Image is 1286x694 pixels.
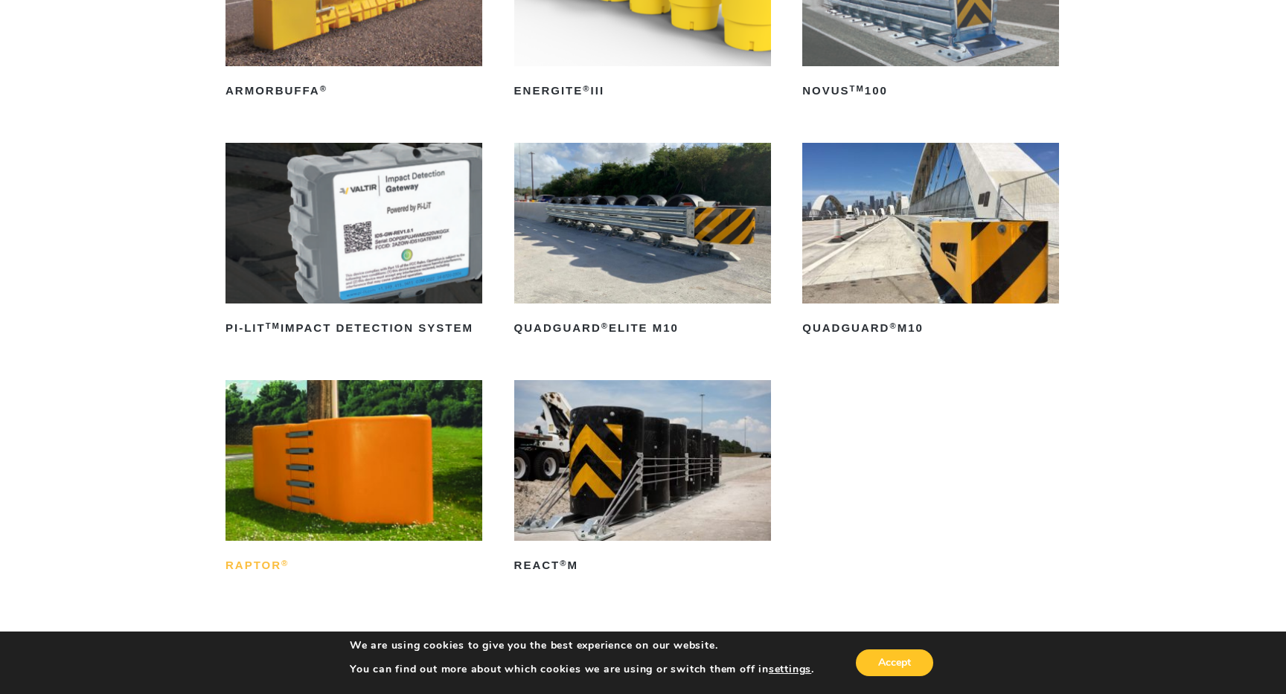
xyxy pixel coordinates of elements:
sup: ® [281,559,289,568]
sup: ® [320,84,327,93]
h2: PI-LIT Impact Detection System [225,317,482,341]
sup: TM [850,84,865,93]
h2: ArmorBuffa [225,80,482,103]
a: RAPTOR® [225,380,482,577]
h2: QuadGuard M10 [802,317,1059,341]
h2: NOVUS 100 [802,80,1059,103]
h2: QuadGuard Elite M10 [514,317,771,341]
button: settings [769,663,811,676]
a: QuadGuard®Elite M10 [514,143,771,340]
h2: RAPTOR [225,554,482,578]
sup: ® [601,321,609,330]
h2: REACT M [514,554,771,578]
h2: ENERGITE III [514,80,771,103]
p: You can find out more about which cookies we are using or switch them off in . [350,663,814,676]
sup: ® [889,321,897,330]
sup: ® [560,559,567,568]
sup: TM [266,321,281,330]
button: Accept [856,649,933,676]
a: QuadGuard®M10 [802,143,1059,340]
a: REACT®M [514,380,771,577]
sup: ® [583,84,590,93]
a: PI-LITTMImpact Detection System [225,143,482,340]
p: We are using cookies to give you the best experience on our website. [350,639,814,652]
